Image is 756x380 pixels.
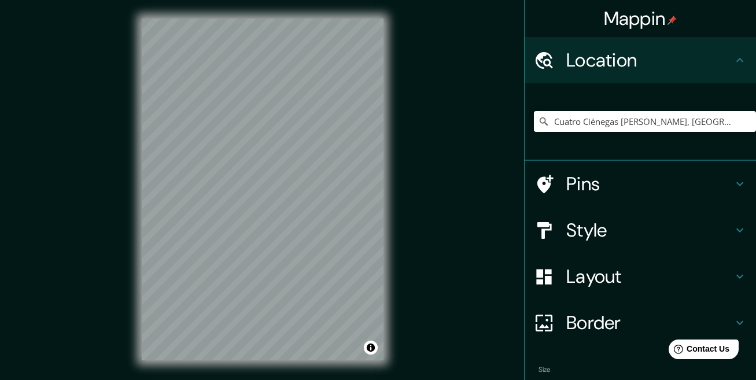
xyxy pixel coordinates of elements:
canvas: Map [142,19,383,360]
label: Size [539,365,551,375]
div: Location [525,37,756,83]
div: Border [525,300,756,346]
div: Layout [525,253,756,300]
h4: Location [566,49,733,72]
h4: Border [566,311,733,334]
div: Style [525,207,756,253]
h4: Layout [566,265,733,288]
img: pin-icon.png [668,16,677,25]
h4: Pins [566,172,733,195]
button: Toggle attribution [364,341,378,355]
h4: Style [566,219,733,242]
iframe: Help widget launcher [653,335,743,367]
div: Pins [525,161,756,207]
input: Pick your city or area [534,111,756,132]
h4: Mappin [604,7,677,30]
